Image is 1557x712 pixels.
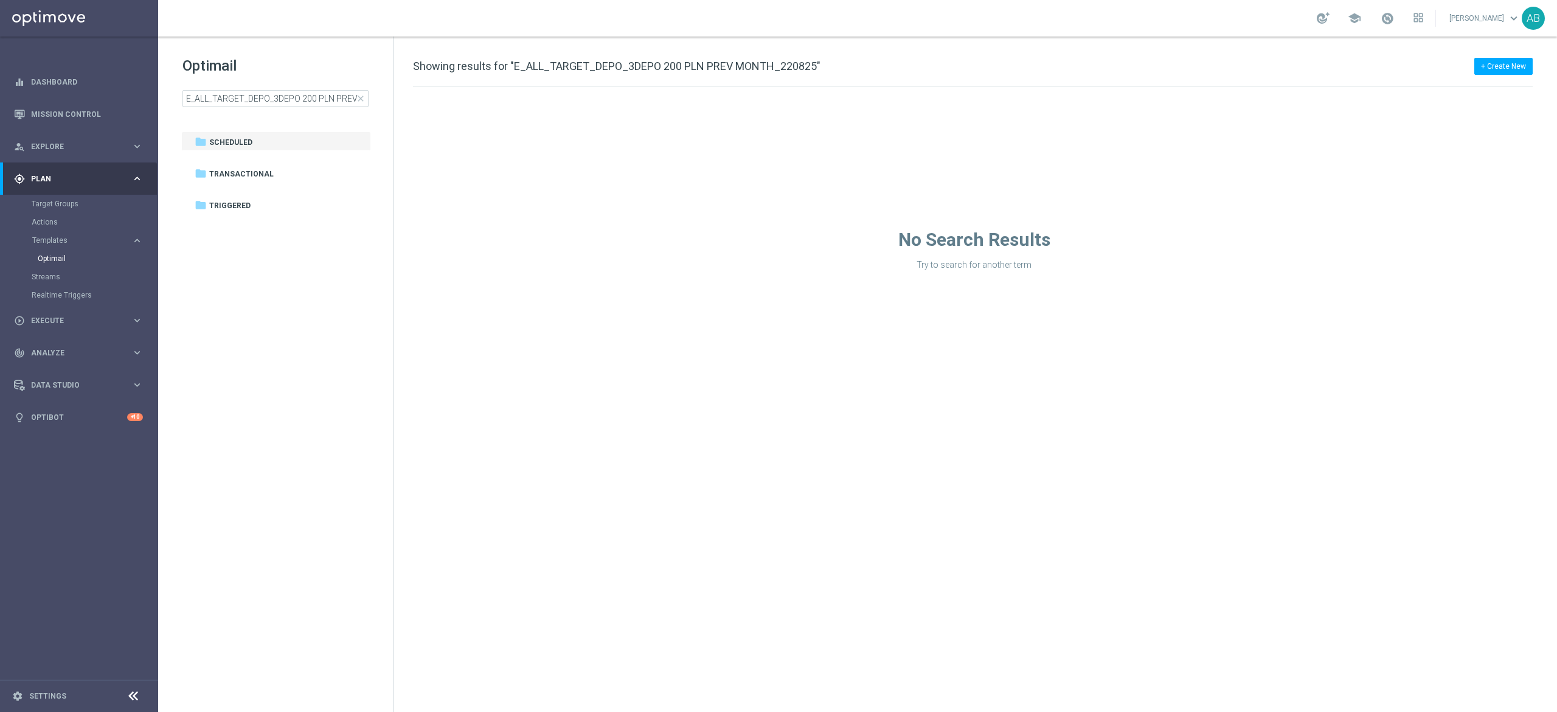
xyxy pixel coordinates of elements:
a: Mission Control [31,98,143,130]
span: keyboard_arrow_down [1507,12,1521,25]
span: Transactional [209,169,274,180]
span: Triggered [209,200,251,211]
a: Settings [29,693,66,700]
i: settings [12,691,23,702]
i: play_circle_outline [14,315,25,326]
span: Execute [31,317,131,324]
i: keyboard_arrow_right [131,347,143,358]
button: gps_fixed Plan keyboard_arrow_right [13,174,144,184]
span: close [356,94,366,103]
div: Streams [32,268,157,286]
input: Search Template [182,90,369,107]
a: Realtime Triggers [32,290,127,300]
span: Scheduled [209,137,252,148]
div: Actions [32,213,157,231]
i: folder [195,199,207,211]
div: Target Groups [32,195,157,213]
span: No Search Results [898,229,1050,250]
i: lightbulb [14,412,25,423]
div: Explore [14,141,131,152]
i: gps_fixed [14,173,25,184]
button: play_circle_outline Execute keyboard_arrow_right [13,316,144,326]
div: Analyze [14,347,131,358]
div: AB [1522,7,1545,30]
a: Optibot [31,401,127,433]
button: Mission Control [13,110,144,119]
div: Templates [32,237,131,244]
i: person_search [14,141,25,152]
button: Data Studio keyboard_arrow_right [13,380,144,390]
i: folder [195,136,207,148]
i: keyboard_arrow_right [131,173,143,184]
div: Templates [32,231,157,268]
i: keyboard_arrow_right [131,235,143,246]
i: keyboard_arrow_right [131,315,143,326]
button: equalizer Dashboard [13,77,144,87]
div: +10 [127,413,143,421]
div: Optimail [38,250,157,268]
i: track_changes [14,347,25,358]
span: Showing results for "E_ALL_TARGET_DEPO_3DEPO 200 PLN PREV MONTH_220825" [413,60,820,72]
div: Data Studio [14,380,131,391]
a: Streams [32,272,127,282]
button: track_changes Analyze keyboard_arrow_right [13,348,144,358]
span: Try to search for another term [917,260,1032,270]
a: Target Groups [32,199,127,209]
span: Analyze [31,349,131,357]
span: Templates [32,237,119,244]
div: Execute [14,315,131,326]
i: keyboard_arrow_right [131,141,143,152]
span: Data Studio [31,382,131,389]
a: Actions [32,217,127,227]
button: Templates keyboard_arrow_right [32,236,144,245]
i: keyboard_arrow_right [131,379,143,391]
div: Dashboard [14,66,143,98]
button: lightbulb Optibot +10 [13,413,144,422]
button: + Create New [1474,58,1533,75]
a: [PERSON_NAME]keyboard_arrow_down [1448,9,1522,27]
i: equalizer [14,77,25,88]
i: folder [195,167,207,180]
h1: Optimail [182,56,369,75]
span: Plan [31,175,131,183]
button: person_search Explore keyboard_arrow_right [13,142,144,152]
div: Mission Control [14,98,143,130]
div: Realtime Triggers [32,286,157,304]
span: school [1348,12,1361,25]
div: Optibot [14,401,143,433]
div: Plan [14,173,131,184]
a: Optimail [38,254,127,264]
a: Dashboard [31,66,143,98]
span: Explore [31,143,131,150]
